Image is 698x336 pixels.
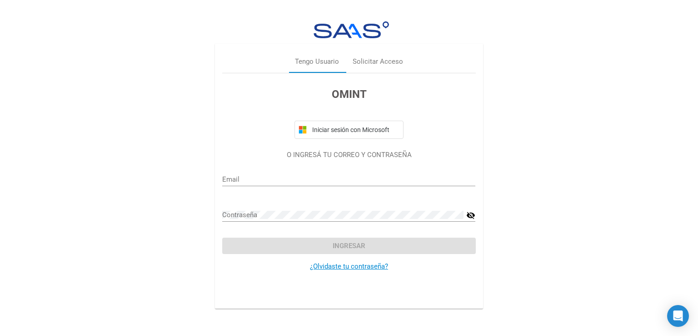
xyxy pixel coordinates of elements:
[466,210,475,221] mat-icon: visibility_off
[294,121,404,139] button: Iniciar sesión con Microsoft
[222,238,475,254] button: Ingresar
[353,57,403,67] div: Solicitar Acceso
[310,262,388,270] a: ¿Olvidaste tu contraseña?
[222,150,475,160] p: O INGRESÁ TU CORREO Y CONTRASEÑA
[667,305,689,327] div: Open Intercom Messenger
[222,86,475,102] h3: OMINT
[295,57,339,67] div: Tengo Usuario
[333,242,365,250] span: Ingresar
[310,126,399,133] span: Iniciar sesión con Microsoft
